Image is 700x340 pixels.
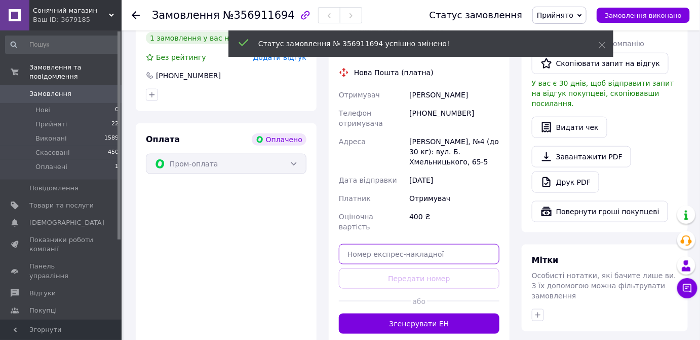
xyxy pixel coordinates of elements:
button: Скопіювати запит на відгук [532,53,669,74]
span: Телефон отримувача [339,109,383,127]
span: Особисті нотатки, які бачите лише ви. З їх допомогою можна фільтрувати замовлення [532,271,676,300]
input: Пошук [5,36,120,54]
div: Повернутися назад [132,10,140,20]
span: Виконані [35,134,67,143]
div: [DATE] [407,171,501,189]
div: [PHONE_NUMBER] [155,71,222,81]
span: Дата відправки [339,176,397,184]
span: Замовлення та повідомлення [29,63,122,81]
span: Показники роботи компанії [29,235,94,254]
span: Відгуки [29,289,56,298]
span: Покупці [29,306,57,315]
span: №356911694 [223,9,295,21]
div: Нова Пошта (платна) [352,67,436,78]
div: [PERSON_NAME] [407,86,501,104]
a: Друк PDF [532,172,599,193]
span: 450 [108,148,119,157]
span: Мітки [532,255,559,265]
span: Замовлення виконано [605,12,682,19]
span: Прийняті [35,120,67,129]
span: Оплата [146,134,180,144]
button: Видати чек [532,117,607,138]
span: Сонячний магазин [33,6,109,15]
span: 0 [115,106,119,115]
span: Оціночна вартість [339,213,373,231]
span: або [411,296,427,307]
span: Прийнято [537,11,573,19]
span: [DEMOGRAPHIC_DATA] [29,218,104,227]
div: Отримувач [407,189,501,208]
div: 400 ₴ [407,208,501,236]
input: Номер експрес-накладної [339,244,499,264]
button: Повернути гроші покупцеві [532,201,668,222]
span: 1 [115,162,119,172]
span: Оплачені [35,162,67,172]
button: Згенерувати ЕН [339,314,499,334]
span: У вас є 30 днів, щоб відправити запит на відгук покупцеві, скопіювавши посилання. [532,79,674,108]
span: Без рейтингу [156,53,206,61]
span: 22 [111,120,119,129]
span: Нові [35,106,50,115]
button: Замовлення виконано [597,8,690,23]
div: Ваш ID: 3679185 [33,15,122,24]
span: Панель управління [29,262,94,280]
button: Чат з покупцем [677,278,697,298]
span: Платник [339,194,371,202]
span: Отримувач [339,91,380,99]
div: 1 замовлення у вас на 400 ₴ [146,32,261,44]
div: Статус замовлення № 356911694 успішно змінено! [258,39,573,49]
span: 1589 [104,134,119,143]
span: Замовлення [29,89,71,98]
a: Завантажити PDF [532,146,631,167]
div: [PERSON_NAME], №4 (до 30 кг): вул. Б. Хмельницького, 65-5 [407,132,501,171]
span: Повідомлення [29,184,79,193]
div: Оплачено [252,133,306,146]
div: [PHONE_NUMBER] [407,104,501,132]
span: Замовлення [152,9,220,21]
div: Статус замовлення [430,10,523,20]
span: Скасовані [35,148,70,157]
span: Товари та послуги [29,201,94,210]
span: Адреса [339,138,366,146]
